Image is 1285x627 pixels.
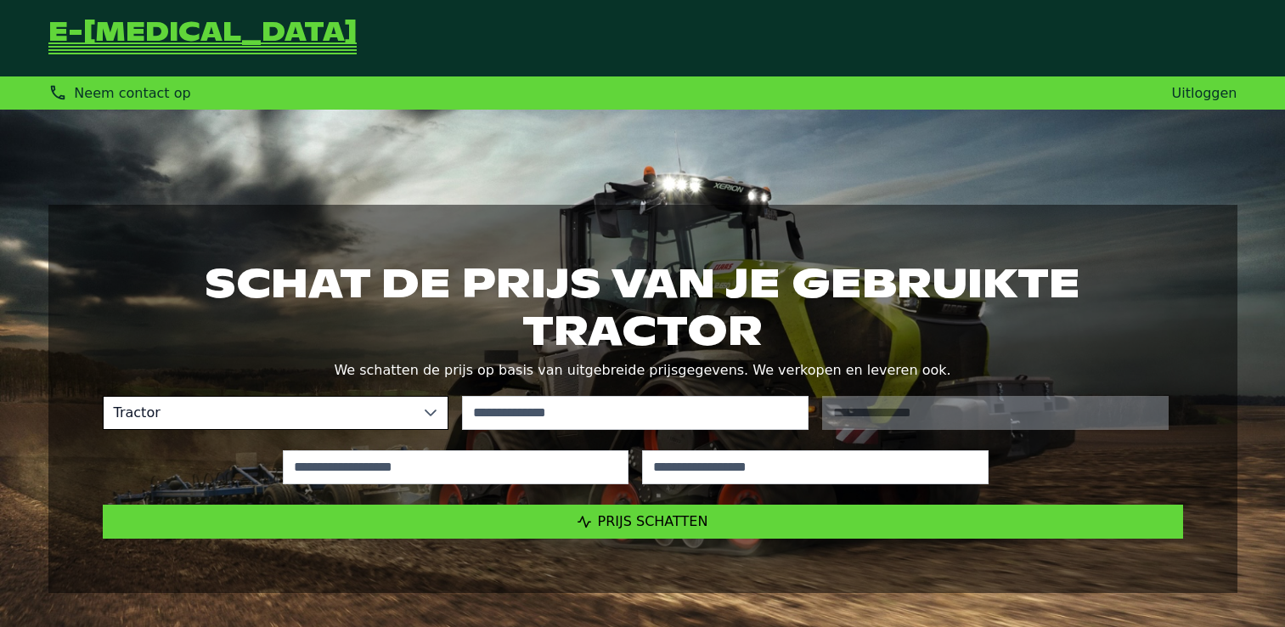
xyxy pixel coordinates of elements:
span: Tractor [104,397,414,429]
a: Uitloggen [1172,85,1237,101]
p: We schatten de prijs op basis van uitgebreide prijsgegevens. We verkopen en leveren ook. [103,359,1183,382]
button: Prijs schatten [103,505,1183,539]
a: Terug naar de startpagina [48,20,357,56]
div: Neem contact op [48,83,191,103]
h1: Schat de prijs van je gebruikte tractor [103,259,1183,354]
span: Prijs schatten [598,513,708,529]
span: Neem contact op [74,85,190,101]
